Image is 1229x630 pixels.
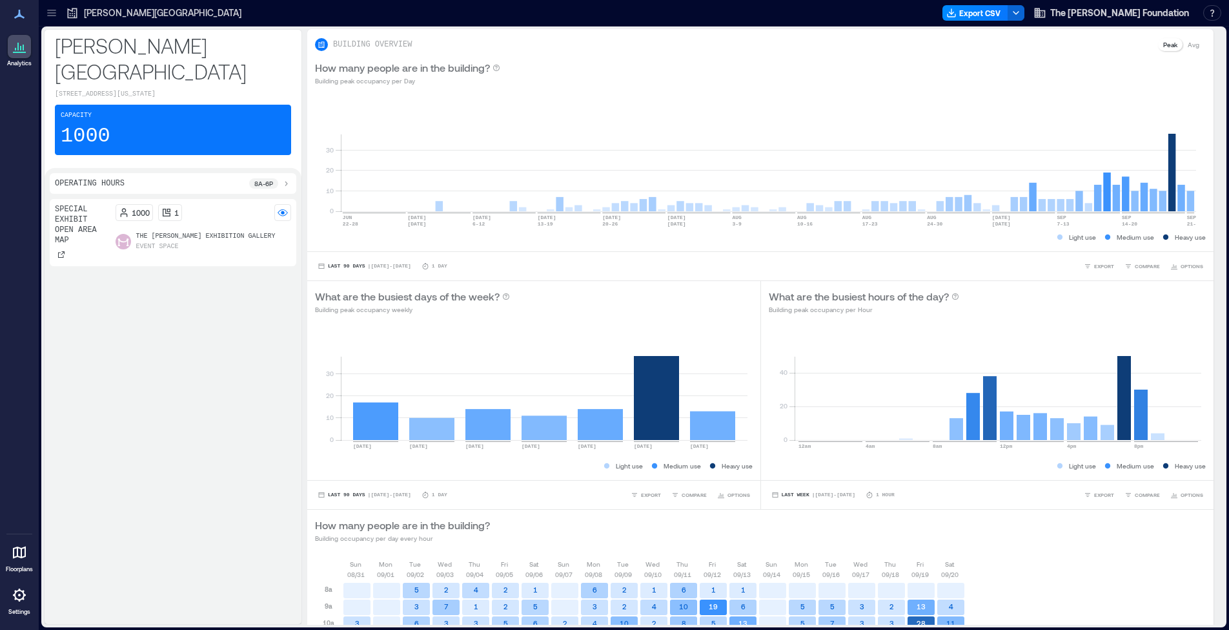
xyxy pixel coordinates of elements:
text: [DATE] [465,443,484,449]
p: Heavy use [1175,232,1206,242]
text: 8am [933,443,942,449]
text: 22-28 [343,221,358,227]
p: Mon [587,559,600,569]
button: EXPORT [1081,260,1117,273]
text: [DATE] [472,215,491,220]
text: 10-16 [797,221,813,227]
button: Last Week |[DATE]-[DATE] [769,488,858,501]
p: 09/16 [822,569,840,580]
p: Heavy use [722,461,753,471]
tspan: 0 [783,436,787,443]
p: Sat [737,559,746,569]
text: 11 [946,619,955,627]
span: EXPORT [641,491,661,499]
p: 08/31 [347,569,365,580]
p: 09/12 [704,569,721,580]
text: 13 [738,619,747,627]
text: 4am [866,443,875,449]
span: EXPORT [1094,491,1114,499]
p: 09/02 [407,569,424,580]
p: Analytics [7,59,32,67]
text: [DATE] [634,443,653,449]
text: 7 [444,602,449,611]
text: AUG [862,215,872,220]
text: 5 [503,619,508,627]
tspan: 0 [330,207,334,215]
p: 09/05 [496,569,513,580]
button: OPTIONS [715,488,753,501]
text: 10 [620,619,629,627]
a: Analytics [3,31,36,71]
span: OPTIONS [727,491,750,499]
text: 3-9 [732,221,742,227]
button: Last 90 Days |[DATE]-[DATE] [315,488,414,501]
text: [DATE] [667,215,686,220]
button: The [PERSON_NAME] Foundation [1030,3,1193,23]
text: 2 [503,585,508,594]
p: Fri [917,559,924,569]
p: Tue [617,559,629,569]
text: 1 [711,585,716,594]
text: AUG [732,215,742,220]
p: Light use [1069,461,1096,471]
p: Thu [469,559,480,569]
text: AUG [927,215,937,220]
p: What are the busiest days of the week? [315,289,500,304]
text: 7-13 [1057,221,1069,227]
p: 09/10 [644,569,662,580]
p: Avg [1188,39,1199,50]
p: Fri [501,559,508,569]
p: The [PERSON_NAME] Exhibition Gallery [136,231,276,242]
p: 1 Hour [876,491,895,499]
p: Building occupancy per day every hour [315,533,490,543]
text: 2 [622,585,627,594]
tspan: 10 [326,187,334,194]
text: 3 [593,602,597,611]
p: [PERSON_NAME][GEOGRAPHIC_DATA] [55,32,291,84]
p: Light use [616,461,643,471]
span: OPTIONS [1181,491,1203,499]
p: Thu [884,559,896,569]
p: 09/17 [852,569,869,580]
span: The [PERSON_NAME] Foundation [1050,6,1189,19]
text: 3 [860,602,864,611]
button: OPTIONS [1168,260,1206,273]
button: COMPARE [669,488,709,501]
text: 6-12 [472,221,485,227]
span: OPTIONS [1181,262,1203,270]
text: 2 [889,602,894,611]
p: 09/04 [466,569,483,580]
p: Tue [825,559,837,569]
text: 3 [414,602,419,611]
text: SEP [1187,215,1197,220]
span: COMPARE [1135,491,1160,499]
button: EXPORT [1081,488,1117,501]
p: Building peak occupancy per Day [315,76,500,86]
p: [PERSON_NAME][GEOGRAPHIC_DATA] [84,6,241,19]
text: 28 [917,619,926,627]
text: 1 [652,585,656,594]
p: How many people are in the building? [315,60,490,76]
p: Medium use [1117,232,1154,242]
text: [DATE] [522,443,540,449]
text: 5 [830,602,835,611]
span: EXPORT [1094,262,1114,270]
p: Sat [945,559,954,569]
text: 3 [860,619,864,627]
button: COMPARE [1122,488,1163,501]
p: 9a [325,601,332,611]
p: How many people are in the building? [315,518,490,533]
text: 1 [474,602,478,611]
text: [DATE] [992,215,1011,220]
button: Last 90 Days |[DATE]-[DATE] [315,260,414,273]
p: 09/11 [674,569,691,580]
tspan: 40 [779,368,787,376]
text: 5 [533,602,538,611]
p: Wed [853,559,868,569]
button: COMPARE [1122,260,1163,273]
text: 4 [474,585,478,594]
p: Special Exhibit Open Area Map [55,204,110,246]
text: 24-30 [927,221,942,227]
p: Heavy use [1175,461,1206,471]
text: 4 [949,602,953,611]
